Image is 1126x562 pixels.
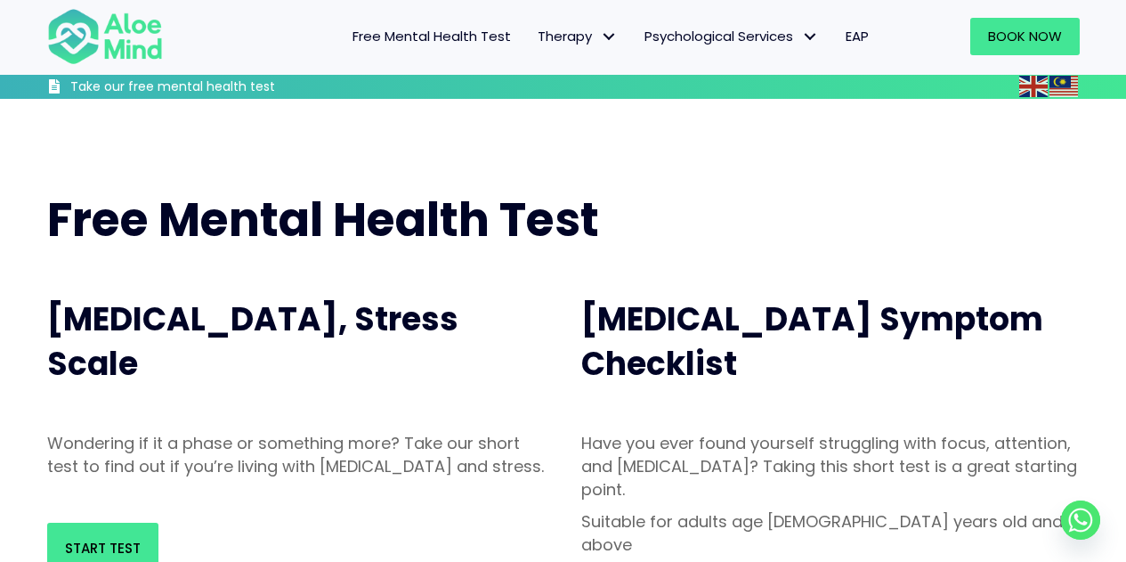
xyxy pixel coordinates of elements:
[186,18,882,55] nav: Menu
[1019,76,1049,96] a: English
[70,78,370,96] h3: Take our free mental health test
[988,27,1062,45] span: Book Now
[644,27,819,45] span: Psychological Services
[581,432,1080,501] p: Have you ever found yourself struggling with focus, attention, and [MEDICAL_DATA]? Taking this sh...
[631,18,832,55] a: Psychological ServicesPsychological Services: submenu
[47,432,546,478] p: Wondering if it a phase or something more? Take our short test to find out if you’re living with ...
[970,18,1080,55] a: Book Now
[538,27,618,45] span: Therapy
[47,187,599,252] span: Free Mental Health Test
[524,18,631,55] a: TherapyTherapy: submenu
[352,27,511,45] span: Free Mental Health Test
[581,510,1080,557] p: Suitable for adults age [DEMOGRAPHIC_DATA] years old and above
[798,24,823,50] span: Psychological Services: submenu
[581,297,1043,387] span: [MEDICAL_DATA] Symptom Checklist
[47,297,458,387] span: [MEDICAL_DATA], Stress Scale
[47,7,163,66] img: Aloe mind Logo
[596,24,622,50] span: Therapy: submenu
[1061,501,1100,540] a: Whatsapp
[1019,76,1048,97] img: en
[47,78,370,99] a: Take our free mental health test
[846,27,869,45] span: EAP
[1049,76,1078,97] img: ms
[65,539,141,558] span: Start Test
[339,18,524,55] a: Free Mental Health Test
[1049,76,1080,96] a: Malay
[832,18,882,55] a: EAP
